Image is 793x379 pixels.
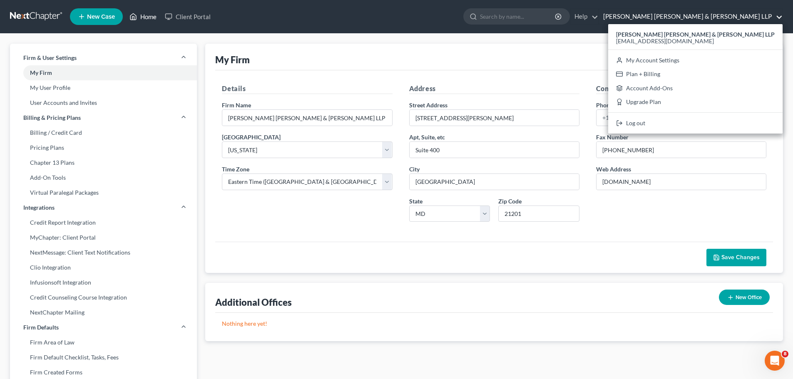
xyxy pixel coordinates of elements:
input: Enter address... [410,110,579,126]
button: Upload attachment [40,272,46,279]
label: Fax Number [596,133,629,141]
label: Apt, Suite, etc [409,133,445,141]
a: Client Portal [161,9,215,24]
a: Virtual Paralegal Packages [10,185,197,200]
div: Due to a major app update, some forms have temporarily changed from to . [13,70,130,119]
span: Firm Name [222,102,251,109]
input: Enter web address.... [597,174,766,190]
button: Emoji picker [13,272,20,279]
input: (optional) [410,142,579,158]
div: My Firm [215,54,250,66]
a: MyChapter: Client Portal [10,230,197,245]
b: static [60,111,79,118]
a: My Firm [10,65,197,80]
button: Save Changes [706,249,766,266]
label: Web Address [596,165,631,173]
label: City [409,165,420,173]
a: Billing & Pricing Plans [10,110,197,125]
label: Time Zone [222,165,249,173]
button: Gif picker [26,272,33,279]
a: Credit Counseling Course Integration [10,290,197,305]
div: Additional Offices [215,296,292,308]
a: Upgrade Plan [608,95,783,109]
a: Pricing Plans [10,140,197,155]
a: Account Add-Ons [608,81,783,95]
div: Our team is actively working to re-integrate dynamic functionality and expects to have it restore... [13,176,130,242]
p: Nothing here yet! [222,320,766,328]
a: User Accounts and Invites [10,95,197,110]
strong: [PERSON_NAME] [PERSON_NAME] & [PERSON_NAME] LLP [616,31,775,38]
b: Important Update: Form Changes in Progress [13,71,123,86]
a: NextChapter Mailing [10,305,197,320]
div: [PERSON_NAME] • [DATE] [13,248,79,253]
div: Kelly says… [7,65,160,265]
img: Profile image for Kelly [24,5,37,18]
a: [PERSON_NAME] [PERSON_NAME] & [PERSON_NAME] LLP [599,9,783,24]
a: Billing / Credit Card [10,125,197,140]
a: Plan + Billing [608,67,783,81]
a: Chapter 13 Plans [10,155,197,170]
label: State [409,197,423,206]
a: NextMessage: Client Text Notifications [10,245,197,260]
button: Send a message… [143,269,156,282]
input: Enter name... [222,110,392,126]
div: +1 [597,110,612,126]
span: New Case [87,14,115,20]
a: Add-On Tools [10,170,197,185]
input: XXXXX [498,206,579,222]
span: 8 [782,351,788,357]
div: Important Update: Form Changes in ProgressDue to a major app update, some forms have temporarily ... [7,65,137,247]
label: Phone Number [596,101,636,109]
b: Dynamic forms [13,132,62,139]
a: Help [570,9,598,24]
b: dynamic [27,111,55,118]
button: New Office [719,290,770,305]
div: automatically adjust based on your input, showing or hiding fields to streamline the process. dis... [13,124,130,173]
h5: Contact Info [596,84,766,94]
a: Firm Default Checklist, Tasks, Fees [10,350,197,365]
h5: Details [222,84,392,94]
h5: Address [409,84,579,94]
input: Enter city... [410,174,579,190]
input: Search by name... [480,9,556,24]
iframe: Intercom live chat [765,351,785,371]
span: Integrations [23,203,55,212]
div: Close [146,3,161,18]
a: Infusionsoft Integration [10,275,197,290]
a: Clio Integration [10,260,197,275]
label: Zip Code [498,197,522,206]
button: Home [130,3,146,19]
span: Billing & Pricing Plans [23,114,81,122]
span: Firm Defaults [23,323,59,332]
span: Save Changes [721,254,760,261]
span: [EMAIL_ADDRESS][DOMAIN_NAME] [616,37,714,45]
a: Home [125,9,161,24]
a: Firm Area of Law [10,335,197,350]
h1: [PERSON_NAME] [40,4,94,10]
a: Integrations [10,200,197,215]
label: [GEOGRAPHIC_DATA] [222,133,281,141]
p: Active over [DATE] [40,10,91,19]
input: Enter fax... [597,142,766,158]
span: Firm & User Settings [23,54,77,62]
a: Credit Report Integration [10,215,197,230]
a: Firm & User Settings [10,50,197,65]
label: Street Address [409,101,447,109]
a: My User Profile [10,80,197,95]
button: go back [5,3,21,19]
button: Start recording [53,272,60,279]
a: Log out [608,116,783,130]
a: Firm Defaults [10,320,197,335]
b: Static forms [13,148,126,163]
div: [PERSON_NAME] [PERSON_NAME] & [PERSON_NAME] LLP [608,24,783,134]
textarea: Message… [7,255,159,269]
a: My Account Settings [608,53,783,67]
